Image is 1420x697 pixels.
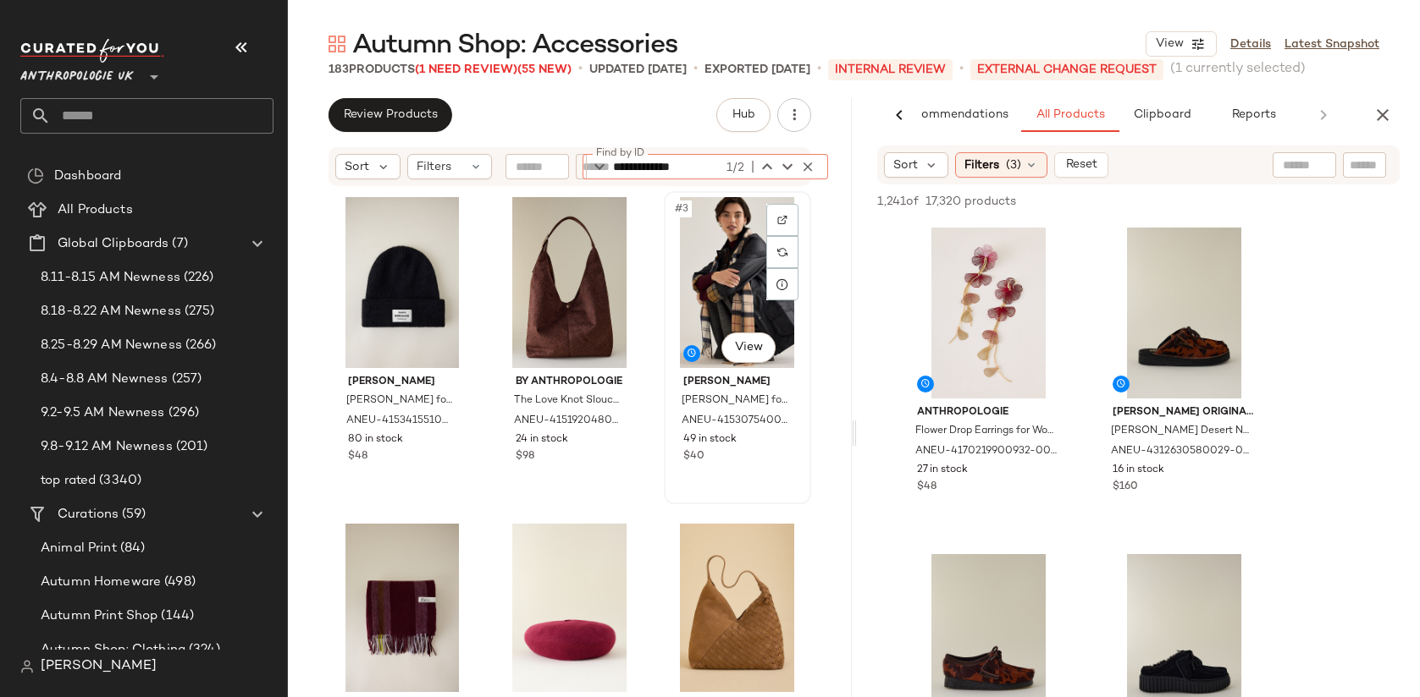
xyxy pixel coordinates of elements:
[959,59,964,80] span: •
[731,108,754,122] span: Hub
[348,375,456,390] span: [PERSON_NAME]
[58,234,169,254] span: Global Clipboards
[884,108,1008,122] span: AI Recommendations
[683,375,792,390] span: [PERSON_NAME]
[578,59,583,80] span: •
[181,302,215,321] span: (275)
[925,193,1016,211] span: 17,320 products
[670,197,805,368] img: 4153075400017_015_e3
[41,471,96,491] span: top rated
[346,414,455,429] span: ANEU-4153415510018-000-001
[345,158,369,176] span: Sort
[828,59,953,80] p: INTERNAL REVIEW
[417,158,451,176] span: Filters
[41,403,165,423] span: 9.2-9.5 AM Newness
[970,59,1163,80] p: External Change Request
[58,200,133,220] span: All Products
[41,606,157,626] span: Autumn Print Shop
[716,98,771,132] button: Hub
[516,449,534,464] span: $98
[329,61,572,79] div: Products
[165,403,200,423] span: (296)
[517,63,572,76] span: (55 New)
[41,370,169,389] span: 8.4-8.8 AM Newness
[348,449,367,464] span: $48
[173,437,208,457] span: (201)
[1155,37,1184,51] span: View
[1111,424,1254,439] span: [PERSON_NAME] Desert Nomad Cow Print Mule for Women, Leather/EVA, Size 39 by [PERSON_NAME] Origin...
[41,573,161,592] span: Autumn Homeware
[682,393,790,409] span: [PERSON_NAME] for Women, Wool/Cashmere by [PERSON_NAME] at Anthropologie
[329,98,452,132] button: Review Products
[58,505,119,524] span: Curations
[1170,59,1306,80] span: (1 currently selected)
[41,656,157,677] span: [PERSON_NAME]
[41,302,181,321] span: 8.18-8.22 AM Newness
[1099,228,1269,398] img: 4312630580029_029_e
[1230,108,1275,122] span: Reports
[415,63,517,76] span: (1 Need Review)
[693,59,698,80] span: •
[964,156,999,174] span: Filters
[733,341,762,354] span: View
[777,247,787,257] img: svg%3e
[1111,444,1254,459] span: ANEU-4312630580029-000-029
[673,200,692,217] span: #3
[1230,36,1271,53] a: Details
[20,660,34,673] img: svg%3e
[41,640,185,660] span: Autumn Shop: Clothing
[1035,108,1104,122] span: All Products
[877,193,919,211] span: 1,241 of
[334,524,470,694] img: 4153922330040_000_e
[1146,31,1217,57] button: View
[169,370,202,389] span: (257)
[917,480,937,495] span: $48
[903,228,1074,398] img: 4170219900932_517_e
[723,159,745,177] div: 1/2
[777,215,787,225] img: svg%3e
[1113,480,1138,495] span: $160
[514,414,622,429] span: ANEU-4151920480050-000-020
[683,432,737,447] span: 49 in stock
[27,167,44,184] img: svg%3e
[893,156,918,174] span: Sort
[704,61,810,79] p: Exported [DATE]
[329,63,349,76] span: 183
[329,36,345,52] img: svg%3e
[41,268,180,288] span: 8.11-8.15 AM Newness
[41,437,173,457] span: 9.8-9.12 AM Newness
[96,471,141,491] span: (3340)
[502,197,638,368] img: 4151920480050_020_e
[915,424,1058,439] span: Flower Drop Earrings for Women, Plated Brass by Anthropologie
[161,573,196,592] span: (498)
[182,336,217,355] span: (266)
[1285,36,1379,53] a: Latest Snapshot
[721,332,776,363] button: View
[915,444,1058,459] span: ANEU-4170219900932-000-517
[348,432,403,447] span: 80 in stock
[334,197,470,368] img: 4153415510018_001_e
[917,405,1060,420] span: Anthropologie
[20,58,134,88] span: Anthropologie UK
[346,393,455,409] span: [PERSON_NAME] for Women in Black, Wool/Acrylic/Polyamide by [PERSON_NAME] at Anthropologie
[1065,158,1097,172] span: Reset
[514,393,622,409] span: The Love Knot Slouchy Bag: Buckle Edition for Women in Brown, Polyester by Anthropologie
[589,61,687,79] p: updated [DATE]
[169,234,187,254] span: (7)
[185,640,220,660] span: (324)
[41,539,117,558] span: Animal Print
[352,29,677,63] span: Autumn Shop: Accessories
[683,449,704,464] span: $40
[917,463,968,478] span: 27 in stock
[516,432,568,447] span: 24 in stock
[817,59,821,80] span: •
[20,39,164,63] img: cfy_white_logo.C9jOOHJF.svg
[157,606,194,626] span: (144)
[516,375,624,390] span: By Anthropologie
[1132,108,1191,122] span: Clipboard
[502,524,638,694] img: 4152604780041_061_e
[1054,152,1108,178] button: Reset
[670,524,805,694] img: 4151383730011_025_e20
[119,505,146,524] span: (59)
[180,268,214,288] span: (226)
